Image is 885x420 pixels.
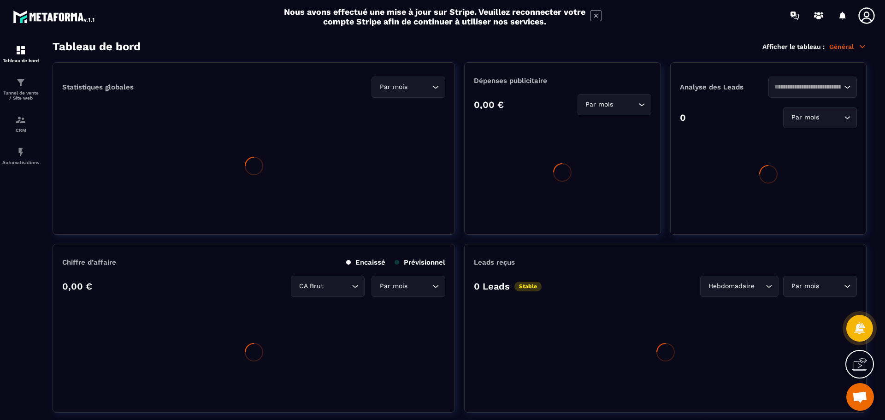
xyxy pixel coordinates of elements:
[395,258,445,266] p: Prévisionnel
[62,258,116,266] p: Chiffre d’affaire
[283,7,586,26] h2: Nous avons effectué une mise à jour sur Stripe. Veuillez reconnecter votre compte Stripe afin de ...
[514,282,542,291] p: Stable
[15,45,26,56] img: formation
[2,140,39,172] a: automationsautomationsAutomatisations
[291,276,365,297] div: Search for option
[615,100,636,110] input: Search for option
[2,107,39,140] a: formationformationCRM
[62,281,92,292] p: 0,00 €
[325,281,349,291] input: Search for option
[762,43,825,50] p: Afficher le tableau :
[474,99,504,110] p: 0,00 €
[409,82,430,92] input: Search for option
[700,276,779,297] div: Search for option
[53,40,141,53] h3: Tableau de bord
[756,281,763,291] input: Search for option
[774,82,842,92] input: Search for option
[2,70,39,107] a: formationformationTunnel de vente / Site web
[789,281,821,291] span: Par mois
[474,258,515,266] p: Leads reçus
[680,112,686,123] p: 0
[680,83,768,91] p: Analyse des Leads
[13,8,96,25] img: logo
[584,100,615,110] span: Par mois
[706,281,756,291] span: Hebdomadaire
[62,83,134,91] p: Statistiques globales
[409,281,430,291] input: Search for option
[846,383,874,411] a: Open chat
[474,281,510,292] p: 0 Leads
[372,276,445,297] div: Search for option
[346,258,385,266] p: Encaissé
[372,77,445,98] div: Search for option
[297,281,325,291] span: CA Brut
[15,114,26,125] img: formation
[2,128,39,133] p: CRM
[829,42,867,51] p: Général
[768,77,857,98] div: Search for option
[789,112,821,123] span: Par mois
[578,94,651,115] div: Search for option
[821,112,842,123] input: Search for option
[474,77,651,85] p: Dépenses publicitaire
[15,147,26,158] img: automations
[2,160,39,165] p: Automatisations
[783,276,857,297] div: Search for option
[2,58,39,63] p: Tableau de bord
[378,82,409,92] span: Par mois
[2,90,39,101] p: Tunnel de vente / Site web
[378,281,409,291] span: Par mois
[783,107,857,128] div: Search for option
[15,77,26,88] img: formation
[2,38,39,70] a: formationformationTableau de bord
[821,281,842,291] input: Search for option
